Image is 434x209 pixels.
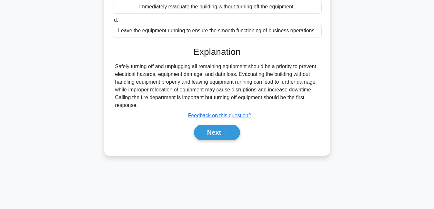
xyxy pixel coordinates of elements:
[114,17,118,23] span: d.
[115,63,319,109] div: Safely turning off and unplugging all remaining equipment should be a priority to prevent electri...
[188,113,251,118] a: Feedback on this question?
[113,24,322,37] div: Leave the equipment running to ensure the smooth functioning of business operations.
[116,47,318,57] h3: Explanation
[194,125,240,140] button: Next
